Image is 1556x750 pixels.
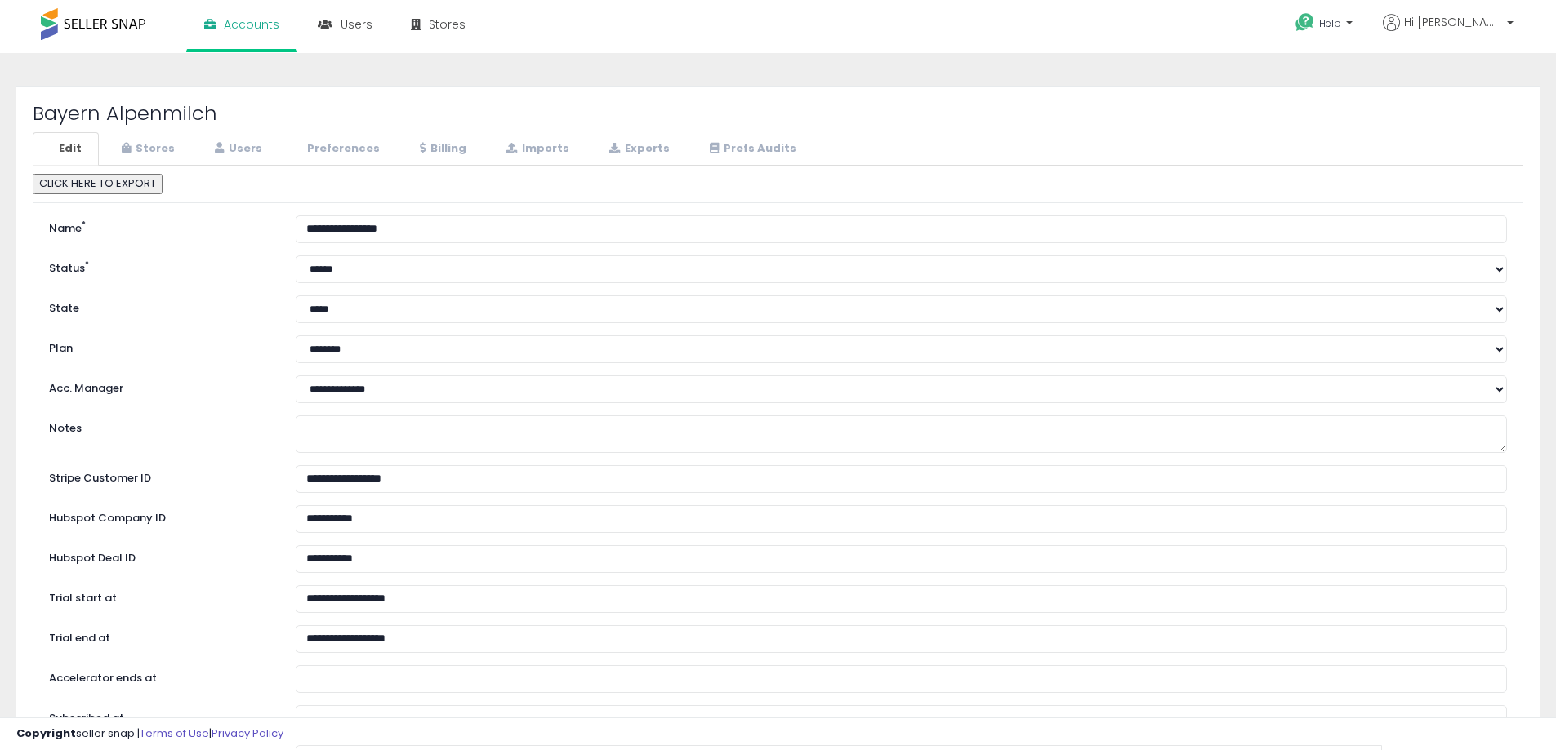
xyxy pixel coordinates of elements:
span: Users [341,16,372,33]
span: Hi [PERSON_NAME] [1404,14,1502,30]
label: Stripe Customer ID [37,465,283,486]
label: Status [37,255,283,277]
label: Name [37,215,283,237]
i: Get Help [1295,12,1315,33]
a: Imports [485,132,586,166]
strong: Copyright [16,726,76,741]
div: seller snap | | [16,726,283,742]
a: Terms of Use [140,726,209,741]
button: CLICK HERE TO EXPORT [33,174,163,194]
label: Trial end at [37,625,283,646]
span: Stores [429,16,466,33]
a: Privacy Policy [212,726,283,741]
span: Accounts [224,16,279,33]
label: Plan [37,335,283,357]
label: Notes [37,415,283,437]
a: Edit [33,132,99,166]
h2: Bayern Alpenmilch [33,103,1523,124]
a: Prefs Audits [689,132,814,166]
a: Stores [100,132,192,166]
a: Preferences [281,132,397,166]
label: Subscribed at [37,705,283,726]
label: Accelerator ends at [37,665,283,686]
span: Help [1319,16,1341,30]
label: Hubspot Company ID [37,505,283,526]
a: Billing [399,132,484,166]
label: Trial start at [37,585,283,606]
a: Users [194,132,279,166]
label: Acc. Manager [37,375,283,397]
a: Exports [588,132,687,166]
label: Hubspot Deal ID [37,545,283,566]
a: Hi [PERSON_NAME] [1383,14,1514,51]
label: State [37,295,283,317]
